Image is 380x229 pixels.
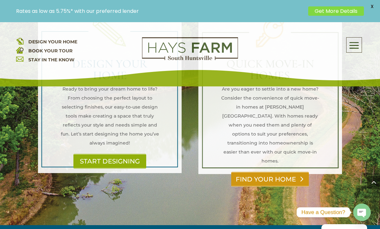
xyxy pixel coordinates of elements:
[142,37,238,60] img: Logo
[16,46,24,54] img: book your home tour
[367,2,377,11] span: X
[60,84,160,147] p: Ready to bring your dream home to life? From choosing the perfect layout to selecting finishes, o...
[142,56,238,62] a: hays farm homes huntsville development
[73,154,146,169] a: START DESIGNING
[28,57,74,63] a: STAY IN THE KNOW
[220,84,320,165] p: Are you eager to settle into a new home? Consider the convenience of quick move-in homes at [PERS...
[28,48,72,54] a: BOOK YOUR TOUR
[16,37,24,45] img: design your home
[308,6,364,16] a: Get More Details
[28,39,77,45] a: DESIGN YOUR HOME
[231,172,309,187] a: FIND YOUR HOME
[16,8,305,14] p: Rates as low as 5.75%* with our preferred lender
